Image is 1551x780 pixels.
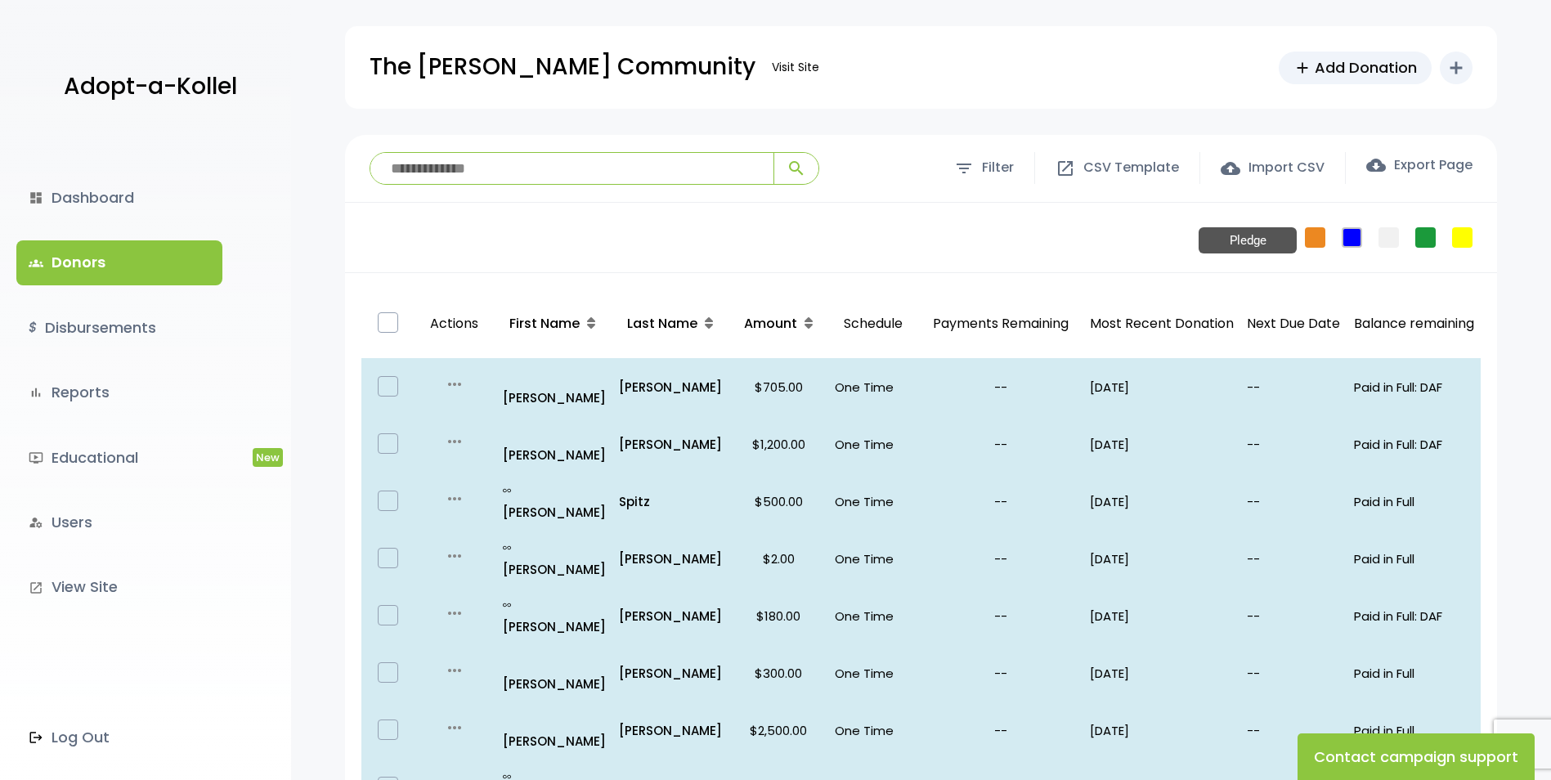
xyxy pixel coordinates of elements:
[619,433,722,455] a: [PERSON_NAME]
[445,661,464,680] i: more_horiz
[736,662,822,684] p: $300.00
[1090,548,1234,570] p: [DATE]
[925,491,1077,513] p: --
[835,433,912,455] p: One Time
[835,662,912,684] p: One Time
[1354,433,1474,455] p: Paid in Full: DAF
[16,500,222,545] a: manage_accountsUsers
[503,479,606,523] p: [PERSON_NAME]
[1354,376,1474,398] p: Paid in Full: DAF
[503,651,606,695] p: [PERSON_NAME]
[445,718,464,737] i: more_horiz
[1247,433,1341,455] p: --
[744,314,797,333] span: Amount
[736,548,822,570] p: $2.00
[1056,159,1075,178] span: open_in_new
[764,52,827,83] a: Visit Site
[503,486,515,495] i: all_inclusive
[445,374,464,394] i: more_horiz
[1090,491,1234,513] p: [DATE]
[1354,662,1474,684] p: Paid in Full
[503,544,515,552] i: all_inclusive
[1446,58,1466,78] i: add
[503,479,606,523] a: all_inclusive[PERSON_NAME]
[736,433,822,455] p: $1,200.00
[1221,159,1240,178] span: cloud_upload
[736,376,822,398] p: $705.00
[1247,719,1341,742] p: --
[421,296,488,352] p: Actions
[619,376,722,398] a: [PERSON_NAME]
[1090,662,1234,684] p: [DATE]
[982,156,1014,180] span: Filter
[1305,227,1325,248] a: Pledge
[503,601,515,609] i: all_inclusive
[503,536,606,581] p: [PERSON_NAME]
[503,422,606,466] p: [PERSON_NAME]
[29,316,37,340] i: $
[925,662,1077,684] p: --
[925,719,1077,742] p: --
[29,581,43,595] i: launch
[1090,376,1234,398] p: [DATE]
[619,491,722,513] a: Spitz
[1247,605,1341,627] p: --
[29,191,43,205] i: dashboard
[253,448,283,467] span: New
[1279,52,1432,84] a: addAdd Donation
[627,314,697,333] span: Last Name
[1354,312,1474,336] p: Balance remaining
[1248,156,1325,180] span: Import CSV
[29,451,43,465] i: ondemand_video
[445,489,464,509] i: more_horiz
[619,662,722,684] a: [PERSON_NAME]
[1354,491,1474,513] p: Paid in Full
[1354,548,1474,570] p: Paid in Full
[835,491,912,513] p: One Time
[503,365,606,409] a: [PERSON_NAME]
[1293,59,1311,77] span: add
[773,153,818,184] button: search
[1354,719,1474,742] p: Paid in Full
[1247,491,1341,513] p: --
[1247,376,1341,398] p: --
[1354,605,1474,627] p: Paid in Full: DAF
[619,719,722,742] a: [PERSON_NAME]
[16,715,222,760] a: Log Out
[445,603,464,623] i: more_horiz
[1211,228,1260,247] a: Show All
[736,491,822,513] p: $500.00
[16,370,222,415] a: bar_chartReports
[619,605,722,627] a: [PERSON_NAME]
[1366,155,1386,175] span: cloud_download
[787,159,806,178] span: search
[509,314,580,333] span: First Name
[1083,156,1179,180] span: CSV Template
[736,605,822,627] p: $180.00
[954,159,974,178] span: filter_list
[835,719,912,742] p: One Time
[1247,312,1341,336] p: Next Due Date
[925,376,1077,398] p: --
[1366,155,1473,175] label: Export Page
[16,176,222,220] a: dashboardDashboard
[1440,52,1473,84] button: add
[1090,312,1234,336] p: Most Recent Donation
[16,240,222,285] a: groupsDonors
[835,376,912,398] p: One Time
[503,594,606,638] a: all_inclusive[PERSON_NAME]
[56,47,237,127] a: Adopt-a-Kollel
[503,708,606,752] a: [PERSON_NAME]
[29,385,43,400] i: bar_chart
[16,436,222,480] a: ondemand_videoEducationalNew
[370,47,755,87] p: The [PERSON_NAME] Community
[503,594,606,638] p: [PERSON_NAME]
[925,433,1077,455] p: --
[619,548,722,570] a: [PERSON_NAME]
